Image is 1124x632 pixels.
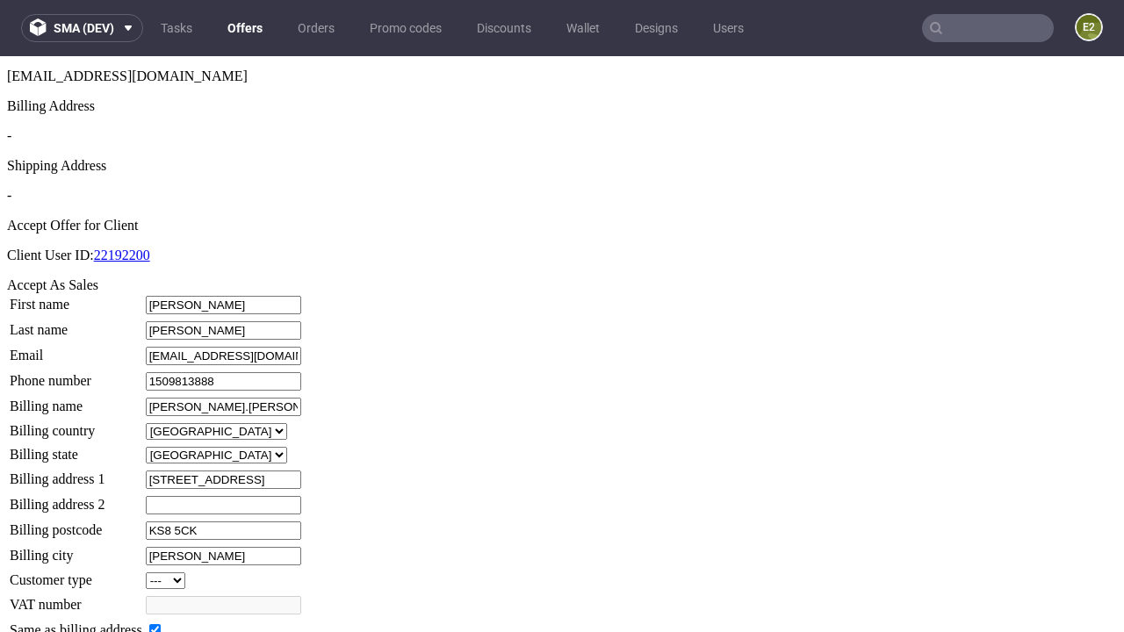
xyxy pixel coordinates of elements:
[9,564,143,584] td: Same as billing address
[9,539,143,559] td: VAT number
[21,14,143,42] button: sma (dev)
[7,221,1117,237] div: Accept As Sales
[7,12,248,27] span: [EMAIL_ADDRESS][DOMAIN_NAME]
[287,14,345,42] a: Orders
[9,490,143,510] td: Billing city
[359,14,452,42] a: Promo codes
[217,14,273,42] a: Offers
[7,42,1117,58] div: Billing Address
[7,132,11,147] span: -
[9,515,143,534] td: Customer type
[150,14,203,42] a: Tasks
[9,290,143,310] td: Email
[7,191,1117,207] p: Client User ID:
[624,14,688,42] a: Designs
[9,464,143,485] td: Billing postcode
[9,315,143,335] td: Phone number
[9,239,143,259] td: First name
[54,22,114,34] span: sma (dev)
[9,264,143,284] td: Last name
[7,72,11,87] span: -
[9,341,143,361] td: Billing name
[1077,15,1101,39] figcaption: e2
[94,191,150,206] a: 22192200
[702,14,754,42] a: Users
[9,366,143,384] td: Billing country
[466,14,542,42] a: Discounts
[9,439,143,459] td: Billing address 2
[9,413,143,434] td: Billing address 1
[9,390,143,408] td: Billing state
[7,102,1117,118] div: Shipping Address
[556,14,610,42] a: Wallet
[7,162,1117,177] div: Accept Offer for Client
